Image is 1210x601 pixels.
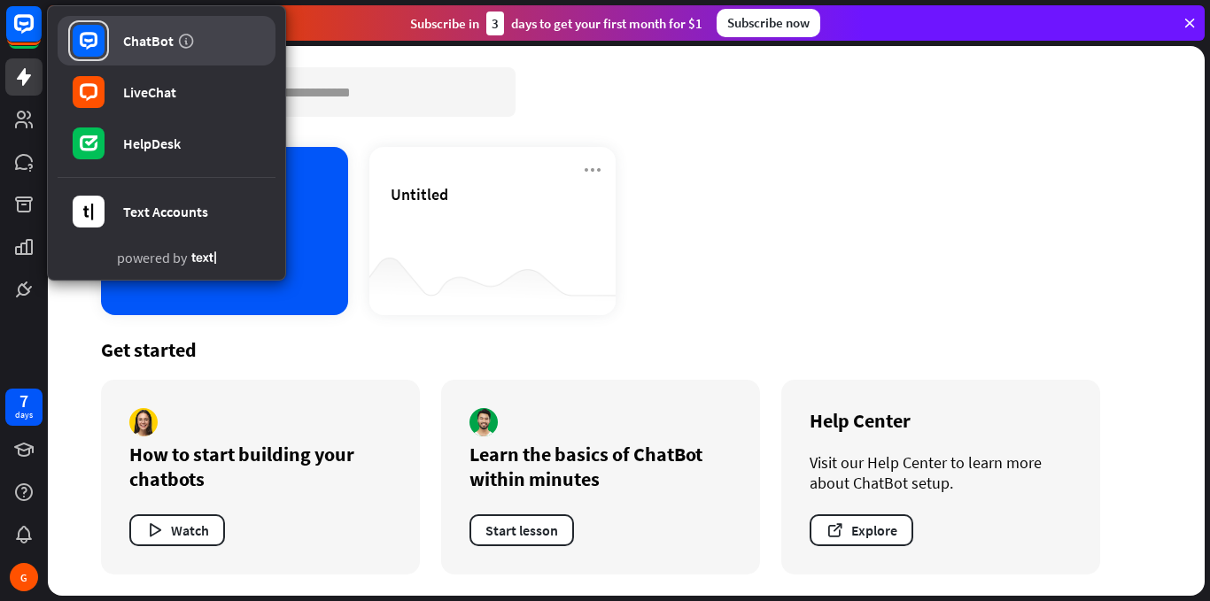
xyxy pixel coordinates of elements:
[129,408,158,436] img: author
[469,514,574,546] button: Start lesson
[810,514,913,546] button: Explore
[10,563,38,591] div: G
[810,408,1072,433] div: Help Center
[486,12,504,35] div: 3
[469,442,732,491] div: Learn the basics of ChatBot within minutes
[469,408,498,436] img: author
[15,409,33,421] div: days
[101,337,1152,362] div: Get started
[14,7,67,60] button: Open LiveChat chat widget
[717,9,820,37] div: Subscribe now
[391,184,448,204] span: Untitled
[129,442,392,491] div: How to start building your chatbots
[129,514,225,546] button: Watch
[810,452,1072,493] div: Visit our Help Center to learn more about ChatBot setup.
[19,393,28,409] div: 7
[410,12,702,35] div: Subscribe in days to get your first month for $1
[5,389,43,426] a: 7 days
